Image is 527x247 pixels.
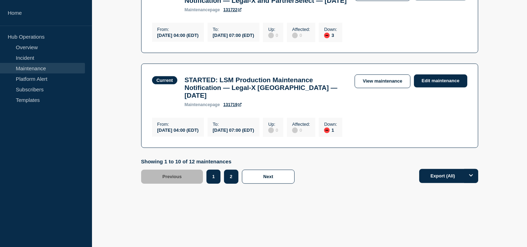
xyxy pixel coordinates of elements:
[292,33,298,38] div: disabled
[141,158,298,164] p: Showing 1 to 10 of 12 maintenances
[263,174,273,179] span: Next
[292,127,310,133] div: 0
[184,7,220,12] p: page
[184,76,348,99] h3: STARTED: LSM Production Maintenance Notification — Legal-X [GEOGRAPHIC_DATA] — [DATE]
[292,27,310,32] p: Affected :
[242,170,295,184] button: Next
[419,169,478,183] button: Export (All)
[213,122,254,127] p: To :
[268,32,278,38] div: 0
[324,27,337,32] p: Down :
[324,32,337,38] div: 3
[324,127,337,133] div: 1
[324,128,330,133] div: down
[268,33,274,38] div: disabled
[213,127,254,133] div: [DATE] 07:00 (EDT)
[324,122,337,127] p: Down :
[157,122,199,127] p: From :
[268,122,278,127] p: Up :
[414,74,467,87] a: Edit maintenance
[292,32,310,38] div: 0
[163,174,182,179] span: Previous
[157,27,199,32] p: From :
[268,27,278,32] p: Up :
[224,170,238,184] button: 2
[292,122,310,127] p: Affected :
[355,74,410,88] a: View maintenance
[184,7,210,12] span: maintenance
[206,170,220,184] button: 1
[268,128,274,133] div: disabled
[157,32,199,38] div: [DATE] 04:00 (EDT)
[141,170,203,184] button: Previous
[324,33,330,38] div: down
[292,128,298,133] div: disabled
[184,102,210,107] span: maintenance
[157,78,173,83] div: Current
[223,102,242,107] a: 131719
[184,102,220,107] p: page
[464,169,478,183] button: Options
[223,7,242,12] a: 131722
[213,32,254,38] div: [DATE] 07:00 (EDT)
[213,27,254,32] p: To :
[157,127,199,133] div: [DATE] 04:00 (EDT)
[268,127,278,133] div: 0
